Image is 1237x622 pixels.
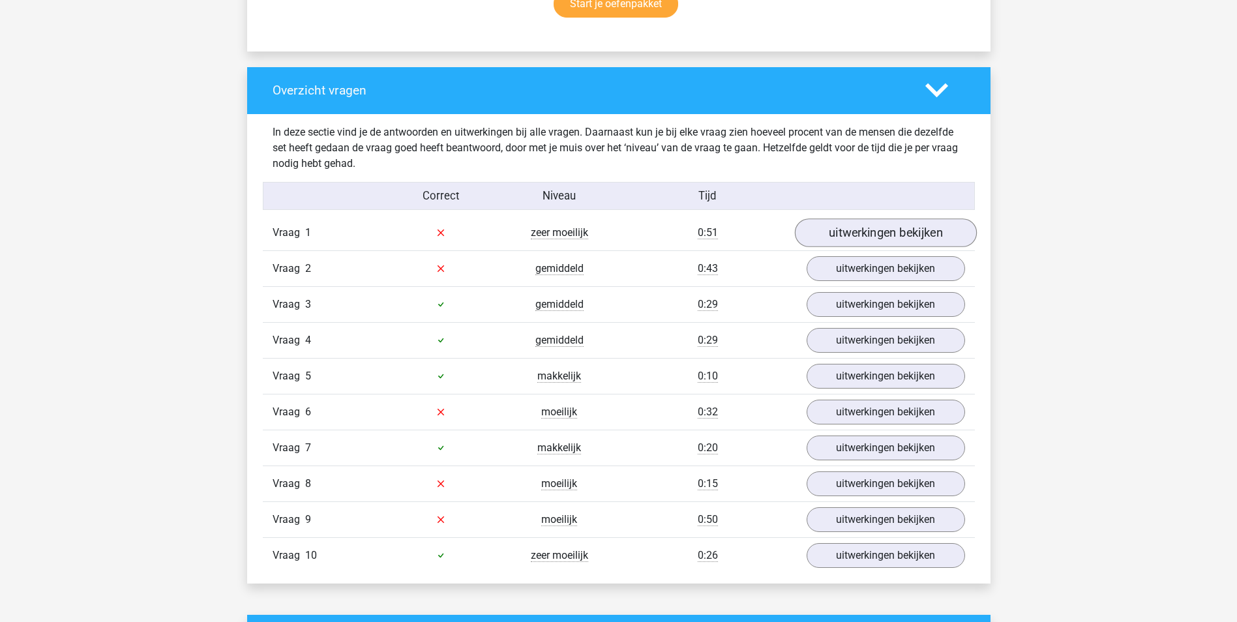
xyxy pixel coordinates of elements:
[305,441,311,454] span: 7
[794,218,976,247] a: uitwerkingen bekijken
[807,436,965,460] a: uitwerkingen bekijken
[305,370,311,382] span: 5
[305,262,311,274] span: 2
[273,297,305,312] span: Vraag
[305,406,311,418] span: 6
[698,226,718,239] span: 0:51
[531,549,588,562] span: zeer moeilijk
[273,476,305,492] span: Vraag
[807,328,965,353] a: uitwerkingen bekijken
[807,507,965,532] a: uitwerkingen bekijken
[535,334,584,347] span: gemiddeld
[541,513,577,526] span: moeilijk
[807,543,965,568] a: uitwerkingen bekijken
[535,298,584,311] span: gemiddeld
[273,512,305,527] span: Vraag
[273,333,305,348] span: Vraag
[273,404,305,420] span: Vraag
[541,406,577,419] span: moeilijk
[807,471,965,496] a: uitwerkingen bekijken
[698,549,718,562] span: 0:26
[807,292,965,317] a: uitwerkingen bekijken
[305,549,317,561] span: 10
[698,262,718,275] span: 0:43
[698,441,718,454] span: 0:20
[500,188,619,204] div: Niveau
[698,370,718,383] span: 0:10
[537,441,581,454] span: makkelijk
[263,125,975,171] div: In deze sectie vind je de antwoorden en uitwerkingen bij alle vragen. Daarnaast kun je bij elke v...
[305,226,311,239] span: 1
[698,334,718,347] span: 0:29
[273,440,305,456] span: Vraag
[698,477,718,490] span: 0:15
[531,226,588,239] span: zeer moeilijk
[381,188,500,204] div: Correct
[541,477,577,490] span: moeilijk
[273,225,305,241] span: Vraag
[698,513,718,526] span: 0:50
[807,364,965,389] a: uitwerkingen bekijken
[618,188,796,204] div: Tijd
[535,262,584,275] span: gemiddeld
[305,298,311,310] span: 3
[273,548,305,563] span: Vraag
[698,298,718,311] span: 0:29
[807,400,965,424] a: uitwerkingen bekijken
[273,83,906,98] h4: Overzicht vragen
[807,256,965,281] a: uitwerkingen bekijken
[537,370,581,383] span: makkelijk
[305,477,311,490] span: 8
[305,513,311,526] span: 9
[305,334,311,346] span: 4
[698,406,718,419] span: 0:32
[273,261,305,276] span: Vraag
[273,368,305,384] span: Vraag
